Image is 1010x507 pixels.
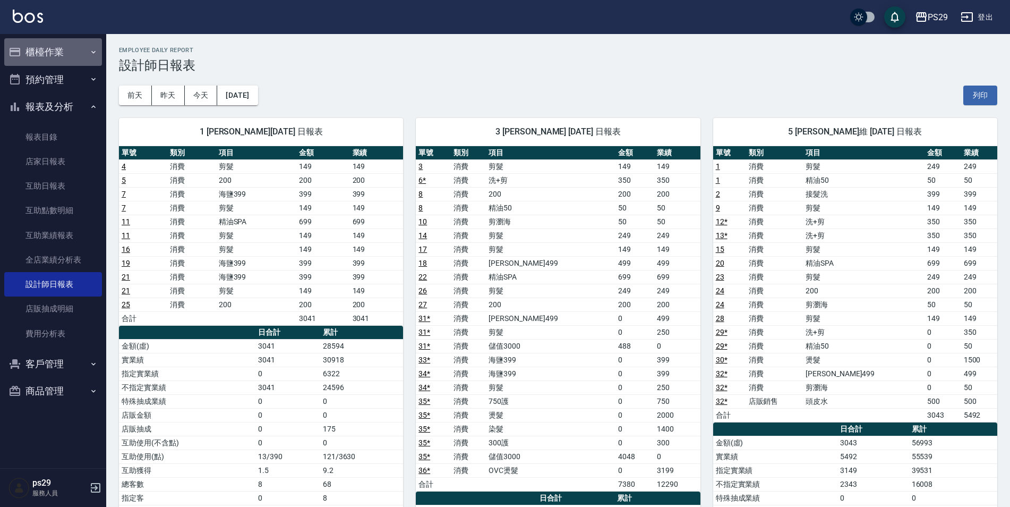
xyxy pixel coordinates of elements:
td: 精油SPA [803,256,925,270]
p: 服務人員 [32,488,87,498]
td: 海鹽399 [216,270,296,284]
td: 剪髮 [486,381,615,394]
td: 消費 [451,187,486,201]
td: 50 [961,298,997,311]
td: 0 [615,394,654,408]
td: 消費 [746,325,803,339]
td: 350 [961,229,997,242]
td: 200 [615,187,654,201]
td: 50 [961,339,997,353]
td: 消費 [167,215,216,229]
td: 消費 [451,201,486,215]
a: 店家日報表 [4,149,102,174]
td: 剪髮 [486,284,615,298]
td: 399 [654,367,700,381]
th: 項目 [216,146,296,160]
td: 不指定實業績 [119,381,255,394]
a: 4 [122,162,126,171]
td: 消費 [451,173,486,187]
td: 0 [615,325,654,339]
td: 海鹽399 [486,367,615,381]
a: 8 [418,204,423,212]
td: 消費 [746,229,803,242]
td: 750 [654,394,700,408]
td: 0 [320,394,404,408]
td: 399 [350,256,404,270]
a: 24 [716,286,724,295]
td: 0 [615,311,654,325]
td: 0 [925,339,961,353]
td: 149 [296,159,350,173]
td: 消費 [746,215,803,229]
td: 30918 [320,353,404,367]
td: 250 [654,381,700,394]
td: 399 [925,187,961,201]
td: 699 [654,270,700,284]
td: 149 [350,284,404,298]
a: 14 [418,231,427,240]
td: 50 [654,215,700,229]
th: 項目 [803,146,925,160]
span: 3 [PERSON_NAME] [DATE] 日報表 [429,126,687,137]
td: 399 [296,187,350,201]
td: [PERSON_NAME]499 [803,367,925,381]
td: 149 [961,201,997,215]
button: 商品管理 [4,377,102,405]
td: 149 [925,311,961,325]
td: 6322 [320,367,404,381]
td: 剪髮 [803,311,925,325]
td: 消費 [167,256,216,270]
td: 249 [654,284,700,298]
td: 消費 [451,215,486,229]
a: 1 [716,162,720,171]
td: 消費 [746,353,803,367]
td: 消費 [746,298,803,311]
a: 2 [716,190,720,198]
td: 消費 [746,367,803,381]
td: 店販銷售 [746,394,803,408]
td: 剪髮 [486,159,615,173]
a: 全店業績分析表 [4,248,102,272]
td: 249 [961,270,997,284]
td: 頭皮水 [803,394,925,408]
td: 消費 [167,284,216,298]
h3: 設計師日報表 [119,58,997,73]
td: 0 [654,339,700,353]
td: 50 [615,215,654,229]
img: Logo [13,10,43,23]
td: 2000 [654,408,700,422]
td: 剪髮 [486,242,615,256]
a: 28 [716,314,724,323]
td: 0 [925,325,961,339]
td: 消費 [451,353,486,367]
th: 業績 [961,146,997,160]
td: 消費 [746,270,803,284]
a: 8 [418,190,423,198]
td: 149 [654,159,700,173]
td: 500 [961,394,997,408]
h2: Employee Daily Report [119,47,997,54]
td: 3041 [255,381,320,394]
td: 399 [350,270,404,284]
a: 5 [122,176,126,184]
td: 200 [925,284,961,298]
a: 9 [716,204,720,212]
a: 21 [122,286,130,295]
td: 499 [615,256,654,270]
td: 特殊抽成業績 [119,394,255,408]
td: 5492 [961,408,997,422]
td: 149 [615,242,654,256]
td: 200 [803,284,925,298]
td: 350 [925,229,961,242]
td: 消費 [746,381,803,394]
td: 3041 [255,353,320,367]
td: 499 [654,311,700,325]
td: 燙髮 [803,353,925,367]
table: a dense table [713,146,997,422]
td: 200 [615,298,654,311]
td: 消費 [167,201,216,215]
a: 設計師日報表 [4,272,102,297]
td: 洗+剪 [803,325,925,339]
a: 10 [418,217,427,226]
td: 149 [961,311,997,325]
